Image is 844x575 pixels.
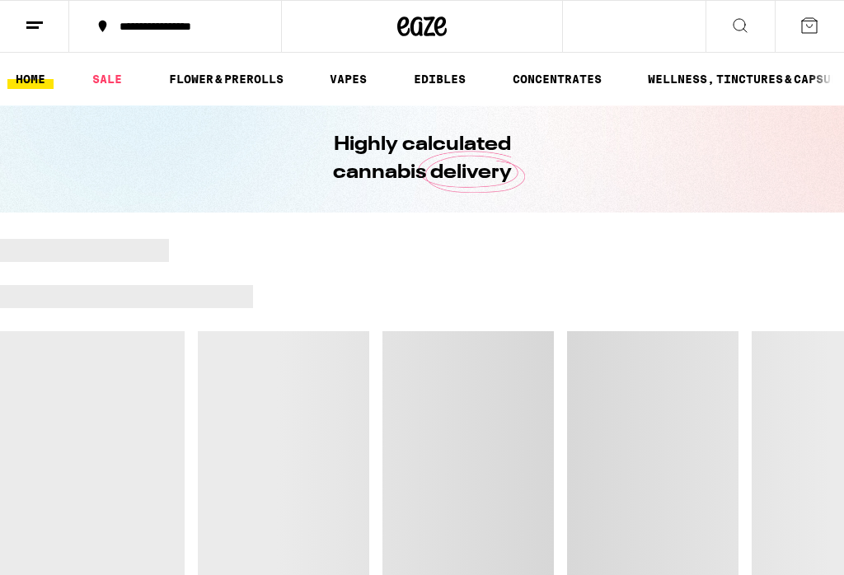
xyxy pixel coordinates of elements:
a: EDIBLES [406,69,474,89]
a: SALE [84,69,130,89]
h1: Highly calculated cannabis delivery [286,131,558,187]
a: VAPES [321,69,375,89]
a: FLOWER & PREROLLS [161,69,292,89]
a: CONCENTRATES [504,69,610,89]
a: HOME [7,69,54,89]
